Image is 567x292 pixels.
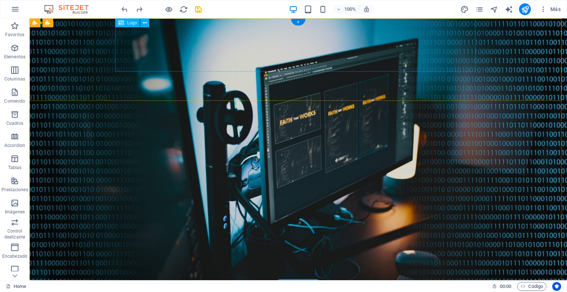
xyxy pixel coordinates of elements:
button: Usercentrics [552,282,561,291]
p: Favoritos [5,32,24,38]
p: Accordion [4,142,25,148]
button: pages [475,5,484,14]
a: Haz clic para cancelar la selección y doble clic para abrir páginas [6,282,26,291]
i: AI Writer [505,5,513,14]
span: Código [520,282,543,291]
p: Encabezado [2,253,27,259]
button: publish [519,3,531,15]
img: Editor Logo [42,5,98,14]
i: Navegador [490,5,498,14]
button: undo [120,5,129,14]
i: Volver a cargar página [179,5,188,14]
button: reload [179,5,188,14]
div: + [291,19,305,25]
p: Imágenes [5,209,25,215]
p: Columnas [4,76,25,82]
button: save [194,5,203,14]
button: design [460,5,469,14]
button: text_generator [504,5,513,14]
span: Más [540,6,561,13]
button: Más [537,3,564,15]
i: Guardar (Ctrl+S) [194,5,203,14]
i: Rehacer: Cambiar imágenes del control (Ctrl+Y, ⌘+Y) [135,5,144,14]
button: 100% [333,5,359,14]
p: Cuadros [6,120,24,126]
p: Elementos [4,54,25,60]
button: Código [517,282,546,291]
button: Haz clic para salir del modo de previsualización y seguir editando [164,5,173,14]
div: + Añadir sección [275,279,322,292]
button: redo [135,5,144,14]
span: : [505,284,506,289]
i: Diseño (Ctrl+Alt+Y) [460,5,469,14]
h6: Tiempo de la sesión [492,282,512,291]
i: Páginas (Ctrl+Alt+S) [475,5,484,14]
p: Tablas [8,165,22,171]
p: Contenido [4,98,25,104]
button: navigator [489,5,498,14]
p: Prestaciones [1,187,28,193]
span: Logo [127,21,137,25]
i: Deshacer: Cambiar imágenes del control (Ctrl+Z) [120,5,129,14]
i: Al redimensionar, ajustar el nivel de zoom automáticamente para ajustarse al dispositivo elegido. [363,6,370,13]
h6: 100% [344,5,356,14]
i: Publicar [521,5,529,14]
span: 00 00 [500,282,511,291]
